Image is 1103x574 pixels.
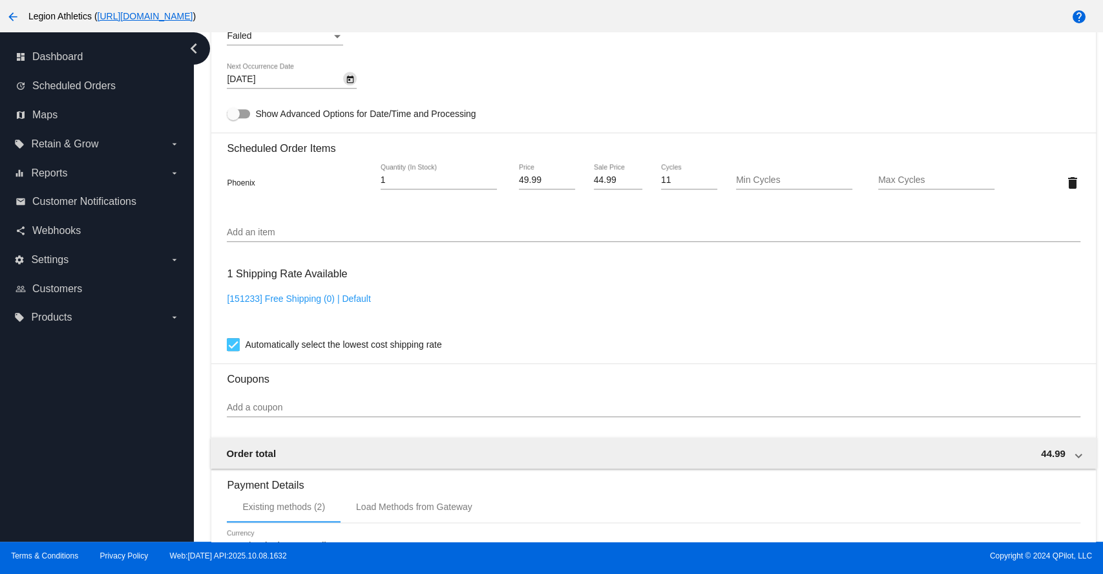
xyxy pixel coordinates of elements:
input: Min Cycles [736,175,852,186]
input: Quantity (In Stock) [381,175,497,186]
input: Sale Price [594,175,643,186]
a: map Maps [16,105,180,125]
a: dashboard Dashboard [16,47,180,67]
input: Price [519,175,575,186]
mat-icon: delete [1064,175,1080,191]
h3: Payment Details [227,469,1080,491]
i: settings [14,255,25,265]
h3: 1 Shipping Rate Available [227,260,347,288]
a: share Webhooks [16,220,180,241]
i: arrow_drop_down [169,312,180,323]
h3: Scheduled Order Items [227,133,1080,154]
i: share [16,226,26,236]
i: update [16,81,26,91]
input: Add an item [227,228,1080,238]
span: Products [31,312,72,323]
a: Privacy Policy [100,551,149,560]
a: Web:[DATE] API:2025.10.08.1632 [170,551,287,560]
mat-icon: arrow_back [5,9,21,25]
span: Failed [227,30,251,41]
span: Settings [31,254,68,266]
input: Add a coupon [227,403,1080,413]
i: dashboard [16,52,26,62]
span: Maps [32,109,58,121]
input: Cycles [661,175,717,186]
input: Max Cycles [878,175,994,186]
a: update Scheduled Orders [16,76,180,96]
span: Order total [226,448,276,459]
i: arrow_drop_down [169,168,180,178]
div: Existing methods (2) [242,502,325,512]
mat-select: Currency [227,541,1080,551]
span: Customers [32,283,82,295]
div: Load Methods from Gateway [356,502,472,512]
mat-expansion-panel-header: Order total 44.99 [211,438,1096,469]
i: map [16,110,26,120]
span: Scheduled Orders [32,80,116,92]
span: Phoenix [227,178,255,187]
a: Terms & Conditions [11,551,78,560]
a: people_outline Customers [16,279,180,299]
mat-icon: help [1071,9,1087,25]
span: Legion Athletics ( ) [28,11,196,21]
span: Copyright © 2024 QPilot, LLC [563,551,1092,560]
a: [151233] Free Shipping (0) | Default [227,293,370,304]
input: Next Occurrence Date [227,74,343,85]
span: Automatically select the lowest cost shipping rate [245,337,441,352]
i: arrow_drop_down [169,255,180,265]
i: chevron_left [184,38,204,59]
button: Open calendar [343,72,357,85]
a: email Customer Notifications [16,191,180,212]
mat-select: Status [227,31,343,41]
i: arrow_drop_down [169,139,180,149]
a: [URL][DOMAIN_NAME] [98,11,193,21]
span: Webhooks [32,225,81,237]
span: 44.99 [1041,448,1066,459]
i: people_outline [16,284,26,294]
span: Customer Notifications [32,196,136,207]
span: Show Advanced Options for Date/Time and Processing [255,107,476,120]
span: Reports [31,167,67,179]
i: local_offer [14,312,25,323]
i: local_offer [14,139,25,149]
span: Dashboard [32,51,83,63]
i: email [16,197,26,207]
span: Retain & Grow [31,138,98,150]
i: equalizer [14,168,25,178]
h3: Coupons [227,363,1080,385]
